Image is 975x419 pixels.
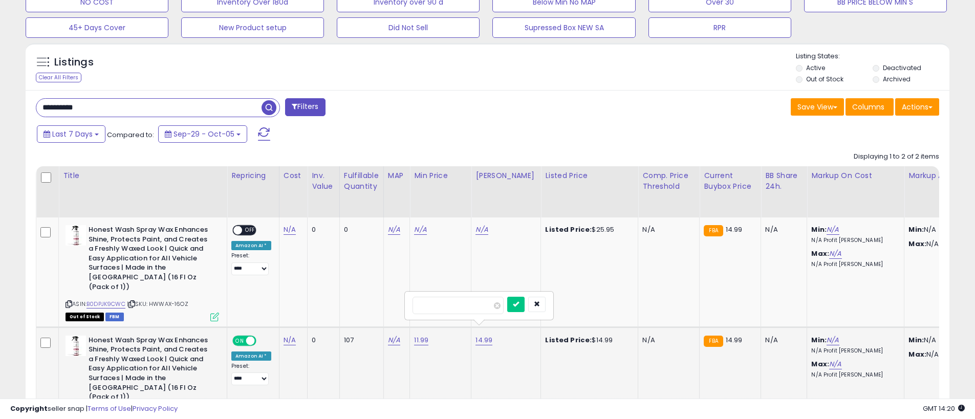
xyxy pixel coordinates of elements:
[414,170,467,181] div: Min Price
[344,336,376,345] div: 107
[10,404,48,413] strong: Copyright
[765,336,799,345] div: N/A
[545,170,634,181] div: Listed Price
[231,241,271,250] div: Amazon AI *
[642,336,691,345] div: N/A
[811,347,896,355] p: N/A Profit [PERSON_NAME]
[231,351,271,361] div: Amazon AI *
[337,17,480,38] button: Did Not Sell
[642,225,691,234] div: N/A
[545,225,592,234] b: Listed Price:
[344,225,376,234] div: 0
[89,225,213,294] b: Honest Wash Spray Wax Enhances Shine, Protects Paint, and Creates a Freshly Waxed Look | Quick an...
[231,170,275,181] div: Repricing
[89,336,213,405] b: Honest Wash Spray Wax Enhances Shine, Protects Paint, and Creates a Freshly Waxed Look | Quick an...
[133,404,178,413] a: Privacy Policy
[255,336,271,345] span: OFF
[796,52,949,61] p: Listing States:
[811,249,829,258] b: Max:
[908,335,924,345] strong: Min:
[388,170,405,181] div: MAP
[388,335,400,345] a: N/A
[388,225,400,235] a: N/A
[66,336,86,356] img: 31rPMoXHDNL._SL40_.jpg
[66,313,104,321] span: All listings that are currently out of stock and unavailable for purchase on Amazon
[86,300,125,308] a: B0DPJK9CWC
[181,17,324,38] button: New Product setup
[233,336,246,345] span: ON
[284,225,296,235] a: N/A
[908,349,926,359] strong: Max:
[811,237,896,244] p: N/A Profit [PERSON_NAME]
[66,225,219,320] div: ASIN:
[26,17,168,38] button: 45+ Days Cover
[63,170,223,181] div: Title
[242,226,258,235] span: OFF
[883,63,921,72] label: Deactivated
[854,152,939,162] div: Displaying 1 to 2 of 2 items
[704,336,723,347] small: FBA
[642,170,695,192] div: Comp. Price Threshold
[726,335,743,345] span: 14.99
[545,225,630,234] div: $25.95
[66,225,86,246] img: 31rPMoXHDNL._SL40_.jpg
[174,129,234,139] span: Sep-29 - Oct-05
[852,102,884,112] span: Columns
[908,225,924,234] strong: Min:
[127,300,188,308] span: | SKU: HWWAX-16OZ
[827,335,839,345] a: N/A
[36,73,81,82] div: Clear All Filters
[312,170,335,192] div: Inv. value
[37,125,105,143] button: Last 7 Days
[806,75,843,83] label: Out of Stock
[475,170,536,181] div: [PERSON_NAME]
[88,404,131,413] a: Terms of Use
[829,249,841,259] a: N/A
[231,252,271,275] div: Preset:
[414,335,428,345] a: 11.99
[54,55,94,70] h5: Listings
[811,225,827,234] b: Min:
[811,170,900,181] div: Markup on Cost
[284,170,304,181] div: Cost
[475,225,488,235] a: N/A
[811,261,896,268] p: N/A Profit [PERSON_NAME]
[105,313,124,321] span: FBM
[704,170,756,192] div: Current Buybox Price
[414,225,426,235] a: N/A
[765,225,799,234] div: N/A
[231,363,271,386] div: Preset:
[284,335,296,345] a: N/A
[10,404,178,414] div: seller snap | |
[908,239,926,249] strong: Max:
[475,335,492,345] a: 14.99
[791,98,844,116] button: Save View
[811,359,829,369] b: Max:
[545,335,592,345] b: Listed Price:
[344,170,379,192] div: Fulfillable Quantity
[52,129,93,139] span: Last 7 Days
[158,125,247,143] button: Sep-29 - Oct-05
[829,359,841,369] a: N/A
[895,98,939,116] button: Actions
[312,225,331,234] div: 0
[492,17,635,38] button: Supressed Box NEW SA
[726,225,743,234] span: 14.99
[765,170,803,192] div: BB Share 24h.
[806,63,825,72] label: Active
[807,166,904,217] th: The percentage added to the cost of goods (COGS) that forms the calculator for Min & Max prices.
[811,371,896,379] p: N/A Profit [PERSON_NAME]
[648,17,791,38] button: RPR
[107,130,154,140] span: Compared to:
[545,336,630,345] div: $14.99
[846,98,894,116] button: Columns
[923,404,965,413] span: 2025-10-14 14:20 GMT
[312,336,331,345] div: 0
[811,335,827,345] b: Min:
[704,225,723,236] small: FBA
[827,225,839,235] a: N/A
[883,75,911,83] label: Archived
[285,98,325,116] button: Filters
